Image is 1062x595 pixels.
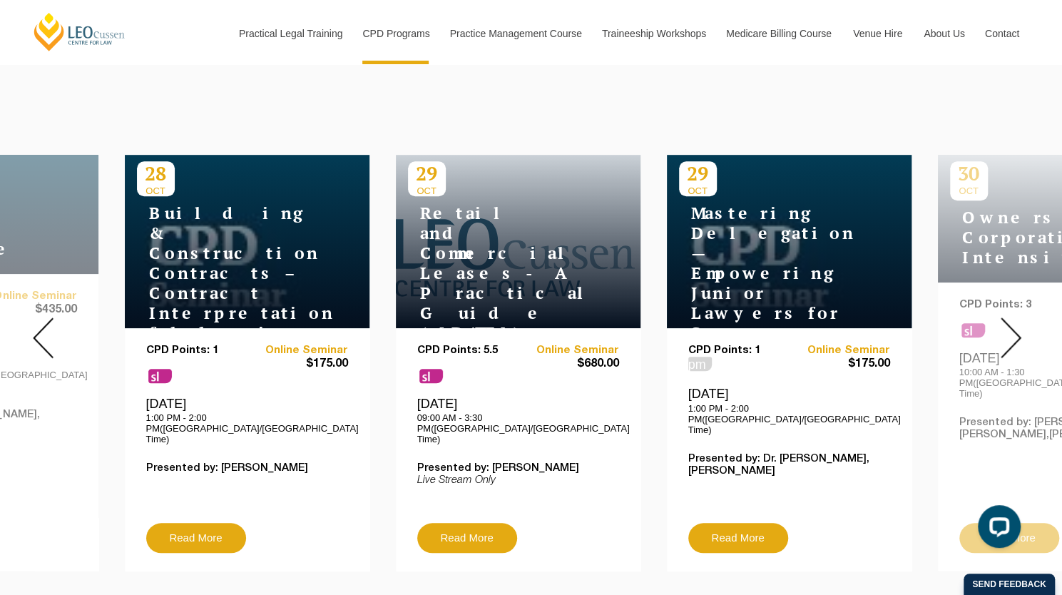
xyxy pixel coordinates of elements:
[591,3,715,64] a: Traineeship Workshops
[688,523,788,553] a: Read More
[33,317,53,358] img: Prev
[417,474,619,487] p: Live Stream Only
[146,523,246,553] a: Read More
[417,412,619,444] p: 09:00 AM - 3:30 PM([GEOGRAPHIC_DATA]/[GEOGRAPHIC_DATA] Time)
[247,357,348,372] span: $175.00
[228,3,352,64] a: Practical Legal Training
[417,523,517,553] a: Read More
[679,161,717,185] p: 29
[974,3,1030,64] a: Contact
[419,369,443,383] span: sl
[679,203,857,343] h4: Mastering Delegation — Empowering Junior Lawyers for Success
[32,11,127,52] a: [PERSON_NAME] Centre for Law
[439,3,591,64] a: Practice Management Course
[688,345,790,357] p: CPD Points: 1
[789,345,890,357] a: Online Seminar
[913,3,974,64] a: About Us
[715,3,842,64] a: Medicare Billing Course
[688,386,890,434] div: [DATE]
[966,499,1026,559] iframe: LiveChat chat widget
[842,3,913,64] a: Venue Hire
[417,462,619,474] p: Presented by: [PERSON_NAME]
[408,185,446,196] span: OCT
[688,403,890,435] p: 1:00 PM - 2:00 PM([GEOGRAPHIC_DATA]/[GEOGRAPHIC_DATA] Time)
[417,345,519,357] p: CPD Points: 5.5
[688,357,712,371] span: pm
[688,453,890,477] p: Presented by: Dr. [PERSON_NAME],[PERSON_NAME]
[352,3,439,64] a: CPD Programs
[518,357,619,372] span: $680.00
[146,462,348,474] p: Presented by: [PERSON_NAME]
[148,369,172,383] span: sl
[137,185,175,196] span: OCT
[137,203,315,363] h4: Building & Construction Contracts – Contract Interpretation following Pafburn
[146,345,247,357] p: CPD Points: 1
[679,185,717,196] span: OCT
[247,345,348,357] a: Online Seminar
[789,357,890,372] span: $175.00
[408,161,446,185] p: 29
[417,396,619,444] div: [DATE]
[146,412,348,444] p: 1:00 PM - 2:00 PM([GEOGRAPHIC_DATA]/[GEOGRAPHIC_DATA] Time)
[1001,317,1021,358] img: Next
[408,203,586,343] h4: Retail and Commercial Leases - A Practical Guide ([DATE])
[146,396,348,444] div: [DATE]
[518,345,619,357] a: Online Seminar
[137,161,175,185] p: 28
